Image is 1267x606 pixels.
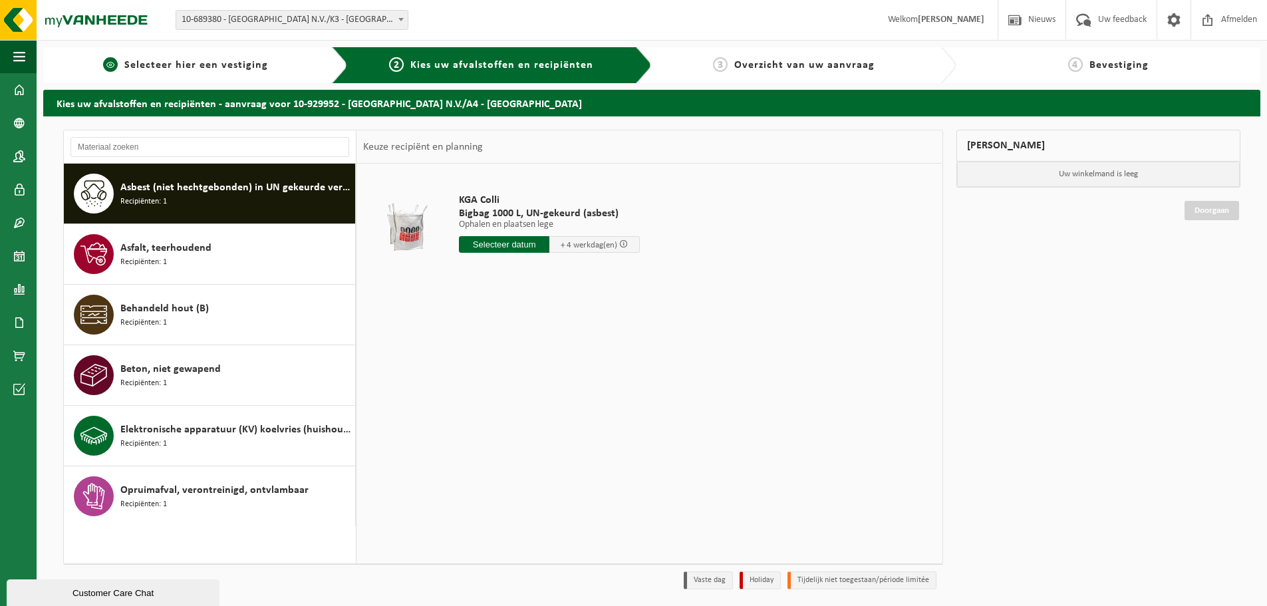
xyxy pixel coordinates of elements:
span: Asfalt, teerhoudend [120,240,211,256]
a: Doorgaan [1185,201,1239,220]
span: Kies uw afvalstoffen en recipiënten [410,60,593,71]
span: Recipiënten: 1 [120,196,167,208]
span: Recipiënten: 1 [120,498,167,511]
span: Asbest (niet hechtgebonden) in UN gekeurde verpakking [120,180,352,196]
span: 10-689380 - VESTA TERMINAL ANTWERP N.V./K3 - ANTWERPEN [176,11,408,29]
span: Recipiënten: 1 [120,377,167,390]
button: Behandeld hout (B) Recipiënten: 1 [64,285,356,345]
p: Ophalen en plaatsen lege [459,220,640,229]
p: Uw winkelmand is leeg [957,162,1240,187]
span: Recipiënten: 1 [120,256,167,269]
button: Asfalt, teerhoudend Recipiënten: 1 [64,224,356,285]
span: 10-689380 - VESTA TERMINAL ANTWERP N.V./K3 - ANTWERPEN [176,10,408,30]
span: KGA Colli [459,194,640,207]
span: Elektronische apparatuur (KV) koelvries (huishoudelijk) [120,422,352,438]
span: 3 [713,57,728,72]
strong: [PERSON_NAME] [918,15,984,25]
div: [PERSON_NAME] [956,130,1241,162]
iframe: chat widget [7,577,222,606]
button: Beton, niet gewapend Recipiënten: 1 [64,345,356,406]
span: 1 [103,57,118,72]
span: Overzicht van uw aanvraag [734,60,875,71]
span: 4 [1068,57,1083,72]
span: Opruimafval, verontreinigd, ontvlambaar [120,482,309,498]
button: Elektronische apparatuur (KV) koelvries (huishoudelijk) Recipiënten: 1 [64,406,356,466]
button: Opruimafval, verontreinigd, ontvlambaar Recipiënten: 1 [64,466,356,526]
span: 2 [389,57,404,72]
button: Asbest (niet hechtgebonden) in UN gekeurde verpakking Recipiënten: 1 [64,164,356,224]
span: Bigbag 1000 L, UN-gekeurd (asbest) [459,207,640,220]
h2: Kies uw afvalstoffen en recipiënten - aanvraag voor 10-929952 - [GEOGRAPHIC_DATA] N.V./A4 - [GEOG... [43,90,1260,116]
span: Recipiënten: 1 [120,317,167,329]
span: Bevestiging [1089,60,1149,71]
li: Vaste dag [684,571,733,589]
a: 1Selecteer hier een vestiging [50,57,321,73]
span: + 4 werkdag(en) [561,241,617,249]
li: Tijdelijk niet toegestaan/période limitée [787,571,936,589]
div: Keuze recipiënt en planning [356,130,490,164]
li: Holiday [740,571,781,589]
span: Selecteer hier een vestiging [124,60,268,71]
span: Recipiënten: 1 [120,438,167,450]
span: Beton, niet gewapend [120,361,221,377]
input: Materiaal zoeken [70,137,349,157]
input: Selecteer datum [459,236,549,253]
span: Behandeld hout (B) [120,301,209,317]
